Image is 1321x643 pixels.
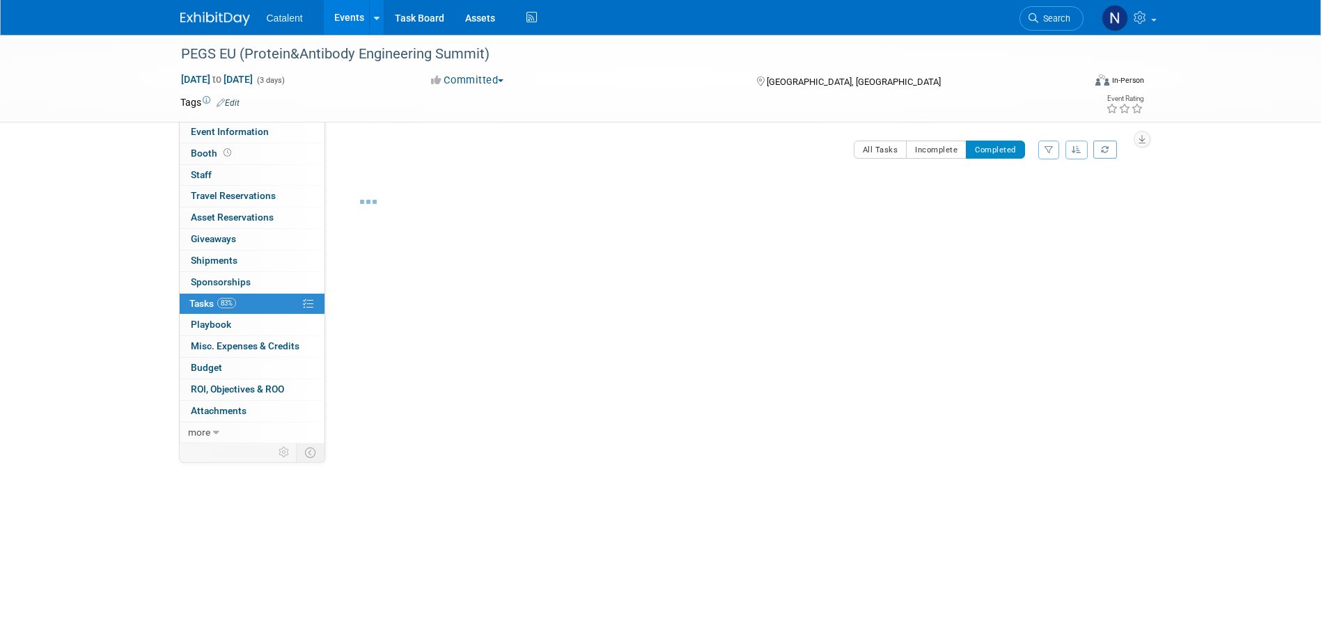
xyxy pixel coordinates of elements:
button: Incomplete [906,141,967,159]
div: PEGS EU (Protein&Antibody Engineering Summit) [176,42,1063,67]
div: Event Rating [1106,95,1143,102]
img: loading... [360,200,377,204]
span: Booth not reserved yet [221,148,234,158]
button: Completed [966,141,1025,159]
a: Search [1019,6,1084,31]
a: ROI, Objectives & ROO [180,379,325,400]
span: ROI, Objectives & ROO [191,383,284,395]
a: Staff [180,165,325,186]
span: [GEOGRAPHIC_DATA], [GEOGRAPHIC_DATA] [767,77,941,87]
span: [DATE] [DATE] [180,73,253,86]
span: to [210,74,224,85]
a: Shipments [180,251,325,271]
a: Tasks83% [180,294,325,315]
a: Travel Reservations [180,186,325,207]
span: Shipments [191,255,237,266]
span: Booth [191,148,234,159]
span: Travel Reservations [191,190,276,201]
a: Refresh [1093,141,1117,159]
a: Giveaways [180,229,325,250]
a: Sponsorships [180,272,325,293]
span: (3 days) [256,76,285,85]
a: Attachments [180,401,325,422]
span: Misc. Expenses & Credits [191,340,299,351]
span: Attachments [191,405,247,416]
span: Search [1038,13,1070,24]
img: Format-Inperson.png [1095,74,1109,86]
button: Committed [426,73,509,88]
td: Personalize Event Tab Strip [272,443,297,461]
td: Tags [180,95,240,109]
a: more [180,422,325,443]
button: All Tasks [854,141,907,159]
span: Tasks [189,298,236,309]
td: Toggle Event Tabs [296,443,325,461]
a: Misc. Expenses & Credits [180,336,325,357]
span: more [188,427,210,438]
img: ExhibitDay [180,12,250,26]
span: Sponsorships [191,276,251,287]
a: Event Information [180,122,325,143]
a: Budget [180,358,325,379]
span: Event Information [191,126,269,137]
span: Giveaways [191,233,236,244]
span: Asset Reservations [191,212,274,223]
a: Playbook [180,315,325,335]
span: Staff [191,169,212,180]
span: Playbook [191,319,231,330]
span: Catalent [267,13,303,24]
img: Nicole Bullock [1102,5,1128,31]
a: Asset Reservations [180,207,325,228]
span: Budget [191,362,222,373]
span: 83% [217,298,236,308]
div: In-Person [1111,75,1144,86]
a: Booth [180,143,325,164]
div: Event Format [1001,72,1145,93]
a: Edit [217,98,240,108]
